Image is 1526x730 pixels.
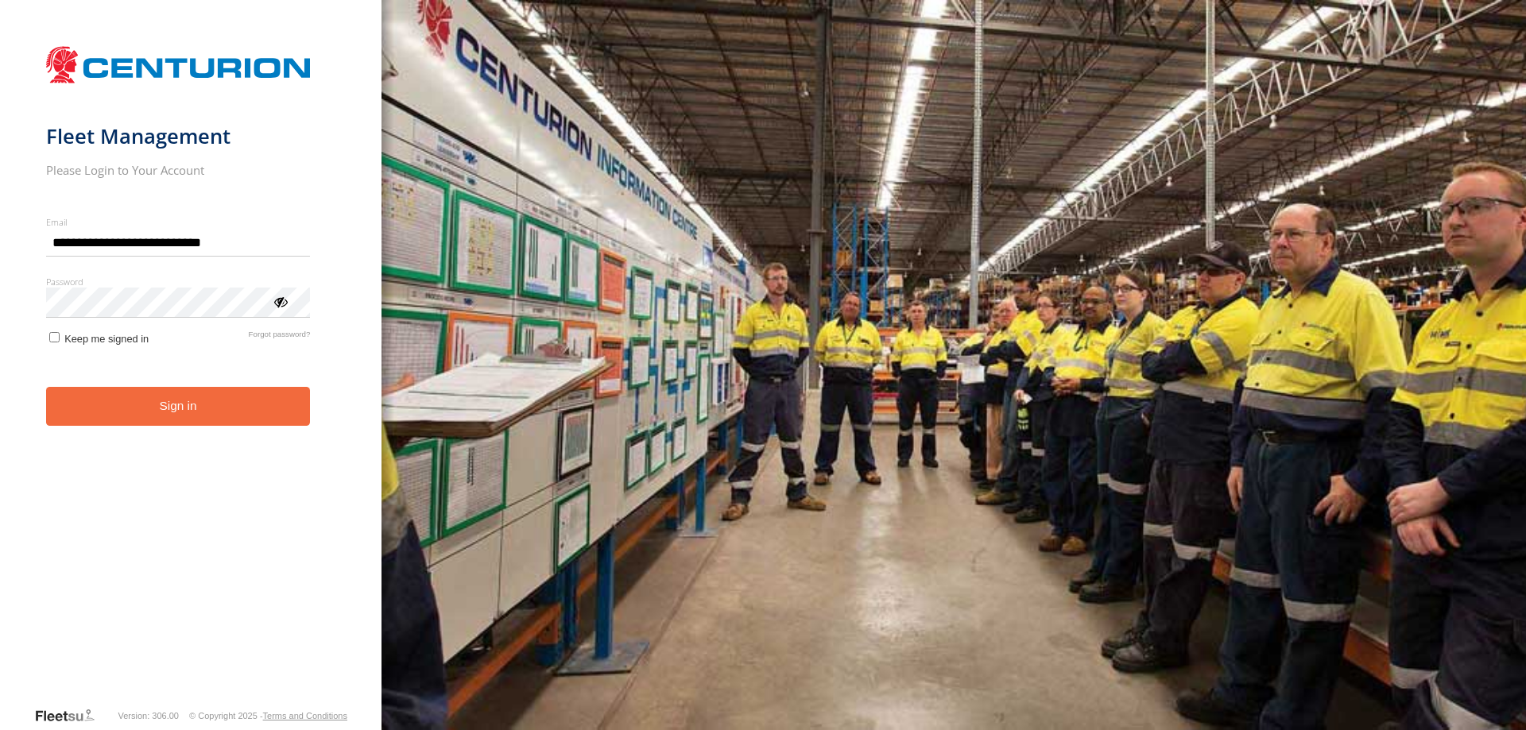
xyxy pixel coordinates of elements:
[272,293,288,309] div: ViewPassword
[34,708,107,724] a: Visit our Website
[263,711,347,720] a: Terms and Conditions
[46,123,311,149] h1: Fleet Management
[46,276,311,288] label: Password
[189,711,347,720] div: © Copyright 2025 -
[49,332,60,342] input: Keep me signed in
[46,162,311,178] h2: Please Login to Your Account
[46,38,336,706] form: main
[64,333,149,345] span: Keep me signed in
[46,216,311,228] label: Email
[249,330,311,345] a: Forgot password?
[118,711,179,720] div: Version: 306.00
[46,387,311,426] button: Sign in
[46,44,311,85] img: Centurion Transport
